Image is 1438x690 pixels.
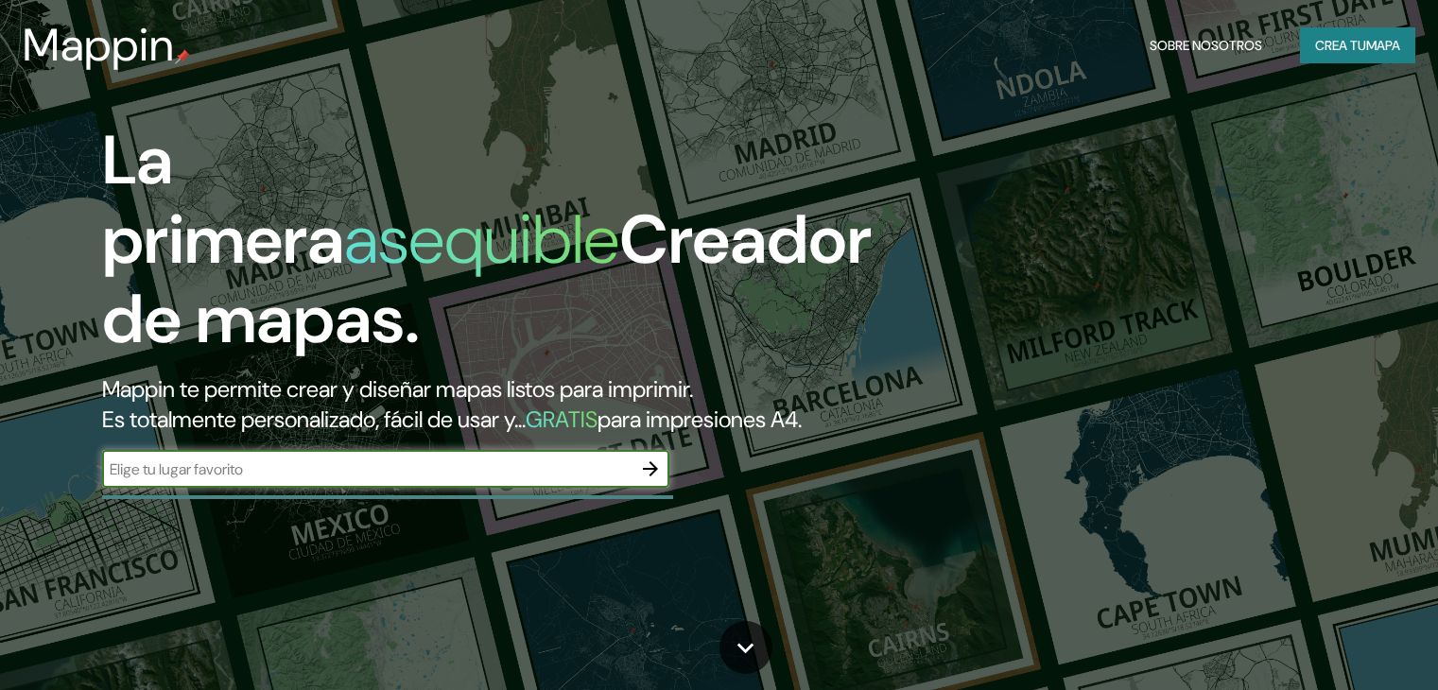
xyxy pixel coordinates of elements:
[102,116,344,284] font: La primera
[344,196,619,284] font: asequible
[1150,37,1262,54] font: Sobre nosotros
[175,49,190,64] img: pin de mapeo
[102,405,526,434] font: Es totalmente personalizado, fácil de usar y...
[598,405,802,434] font: para impresiones A4.
[102,374,693,404] font: Mappin te permite crear y diseñar mapas listos para imprimir.
[102,458,632,480] input: Elige tu lugar favorito
[102,196,872,363] font: Creador de mapas.
[1366,37,1400,54] font: mapa
[1270,616,1417,669] iframe: Lanzador de widgets de ayuda
[1142,27,1270,63] button: Sobre nosotros
[1300,27,1415,63] button: Crea tumapa
[1315,37,1366,54] font: Crea tu
[23,15,175,75] font: Mappin
[526,405,598,434] font: GRATIS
